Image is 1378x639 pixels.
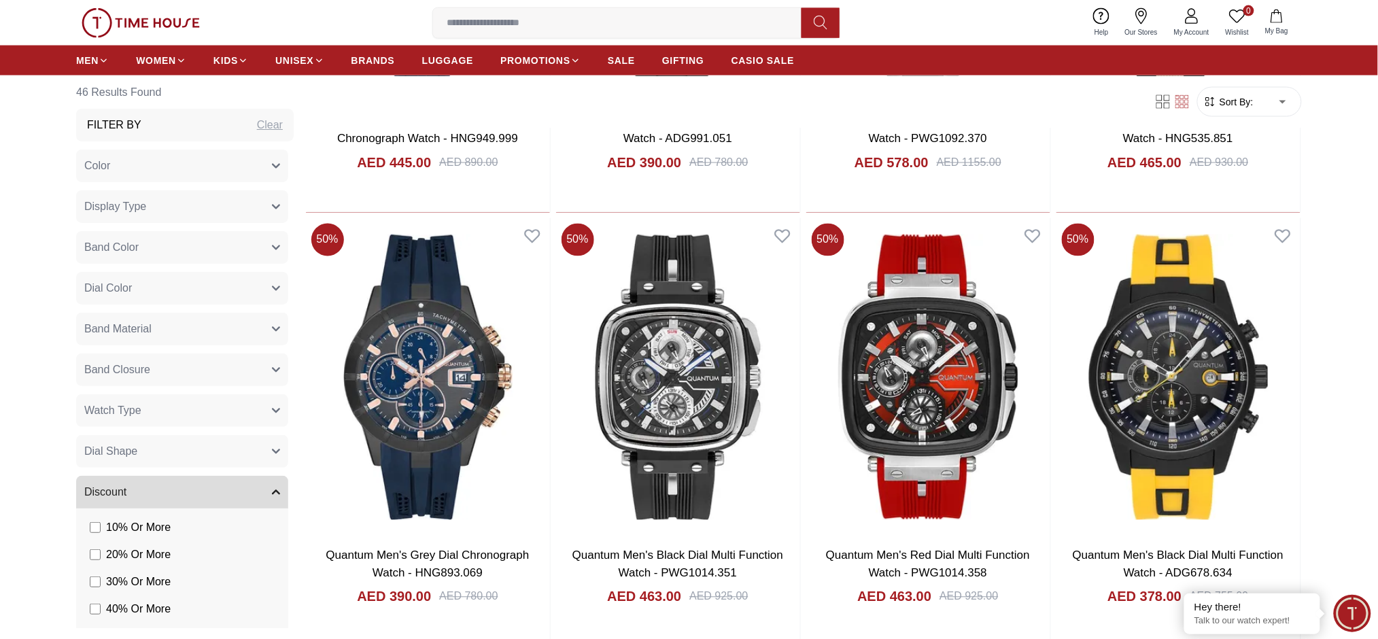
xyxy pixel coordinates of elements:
h4: AED 463.00 [857,587,931,606]
button: Color [76,150,288,182]
input: 10% Or More [90,522,101,533]
span: My Account [1169,27,1215,37]
div: Chat Widget [1334,595,1371,632]
span: Dial Shape [84,443,137,460]
a: UNISEX [275,48,324,73]
h4: AED 390.00 [607,153,681,172]
span: Color [84,158,110,174]
a: BRANDS [351,48,395,73]
h4: AED 465.00 [1107,153,1182,172]
div: AED 925.00 [689,589,748,605]
a: GIFTING [662,48,704,73]
img: ... [82,8,200,38]
div: Hey there! [1194,600,1310,614]
span: Sort By: [1217,95,1254,109]
button: Dial Color [76,272,288,305]
div: Clear [257,117,283,133]
a: Help [1086,5,1117,40]
a: LUGGAGE [422,48,474,73]
h4: AED 378.00 [1107,587,1182,606]
button: Band Material [76,313,288,345]
a: Quantum Men's Red Dial Multi Function Watch - PWG1014.358 [826,549,1030,580]
span: 50 % [812,224,844,256]
span: Display Type [84,198,146,215]
a: KIDS [213,48,248,73]
span: My Bag [1260,26,1294,36]
span: UNISEX [275,54,313,67]
button: Watch Type [76,394,288,427]
span: Discount [84,484,126,500]
h6: 46 Results Found [76,76,294,109]
div: AED 755.00 [1190,589,1248,605]
button: Band Closure [76,353,288,386]
span: GIFTING [662,54,704,67]
a: WOMEN [136,48,186,73]
span: Dial Color [84,280,132,296]
h3: Filter By [87,117,141,133]
a: Quantum Men's Black Dial Multi Function Watch - ADG678.634 [1073,549,1284,580]
h4: AED 445.00 [357,153,431,172]
a: MEN [76,48,109,73]
span: Band Color [84,239,139,256]
span: Help [1089,27,1114,37]
a: Quantum Men's Black Dial Multi Function Watch - PWG1014.351 [572,549,783,580]
button: Band Color [76,231,288,264]
div: AED 780.00 [439,589,498,605]
span: MEN [76,54,99,67]
input: 40% Or More [90,604,101,615]
img: Quantum Men's Black Dial Multi Function Watch - PWG1014.351 [556,218,800,537]
button: Sort By: [1203,95,1254,109]
a: SALE [608,48,635,73]
a: Quantum Men's Grey Dial Chronograph Watch - HNG893.069 [326,549,530,580]
a: Our Stores [1117,5,1166,40]
img: Quantum Men's Red Dial Multi Function Watch - PWG1014.358 [806,218,1050,537]
h4: AED 390.00 [357,587,431,606]
button: My Bag [1257,7,1296,39]
span: Band Material [84,321,152,337]
span: Band Closure [84,362,150,378]
span: 20 % Or More [106,547,171,563]
span: SALE [608,54,635,67]
h4: AED 578.00 [855,153,929,172]
span: LUGGAGE [422,54,474,67]
span: 10 % Or More [106,519,171,536]
div: AED 1155.00 [937,154,1001,171]
span: 50 % [311,224,344,256]
span: 0 [1243,5,1254,16]
a: 0Wishlist [1218,5,1257,40]
a: PROMOTIONS [500,48,581,73]
span: Our Stores [1120,27,1163,37]
div: AED 930.00 [1190,154,1248,171]
span: 40 % Or More [106,601,171,617]
span: 30 % Or More [106,574,171,590]
span: Watch Type [84,402,141,419]
div: AED 780.00 [689,154,748,171]
div: AED 890.00 [439,154,498,171]
span: PROMOTIONS [500,54,570,67]
button: Display Type [76,190,288,223]
span: WOMEN [136,54,176,67]
input: 30% Or More [90,576,101,587]
span: Wishlist [1220,27,1254,37]
button: Dial Shape [76,435,288,468]
span: 50 % [1062,224,1095,256]
img: Quantum Men's Grey Dial Chronograph Watch - HNG893.069 [306,218,550,537]
span: CASIO SALE [731,54,795,67]
input: 20% Or More [90,549,101,560]
img: Quantum Men's Black Dial Multi Function Watch - ADG678.634 [1056,218,1301,537]
h4: AED 463.00 [607,587,681,606]
span: BRANDS [351,54,395,67]
button: Discount [76,476,288,508]
p: Talk to our watch expert! [1194,615,1310,627]
a: CASIO SALE [731,48,795,73]
span: 50 % [562,224,594,256]
div: AED 925.00 [940,589,998,605]
span: KIDS [213,54,238,67]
